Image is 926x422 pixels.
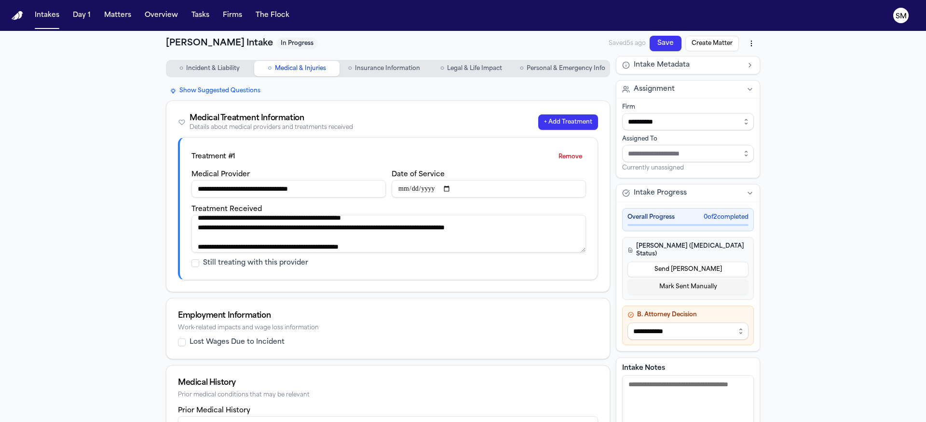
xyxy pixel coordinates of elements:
[616,81,760,98] button: Assignment
[622,145,754,162] input: Assign to staff member
[12,11,23,20] a: Home
[634,188,687,198] span: Intake Progress
[392,180,586,197] input: Date of service
[141,7,182,24] button: Overview
[12,11,23,20] img: Finch Logo
[341,61,427,76] button: Go to Insurance Information
[634,60,690,70] span: Intake Metadata
[178,310,598,322] div: Employment Information
[634,84,675,94] span: Assignment
[392,171,445,178] label: Date of Service
[190,338,285,347] label: Lost Wages Due to Incident
[178,324,598,332] div: Work-related impacts and wage loss information
[179,64,183,73] span: ○
[704,213,749,221] span: 0 of 2 completed
[203,258,308,268] label: Still treating with this provider
[447,65,502,72] span: Legal & Life Impact
[254,61,340,76] button: Go to Medical & Injuries
[186,65,240,72] span: Incident & Liability
[268,64,272,73] span: ○
[527,65,605,72] span: Personal & Emergency Info
[191,206,262,213] label: Treatment Received
[252,7,293,24] button: The Flock
[69,7,95,24] button: Day 1
[188,7,213,24] button: Tasks
[191,152,235,162] div: Treatment # 1
[622,103,754,111] div: Firm
[190,113,353,124] div: Medical Treatment Information
[622,113,754,130] input: Select firm
[166,37,273,50] h1: [PERSON_NAME] Intake
[555,149,586,165] button: Remove
[178,392,598,399] div: Prior medical conditions that may be relevant
[348,64,352,73] span: ○
[277,38,317,49] span: In Progress
[429,61,514,76] button: Go to Legal & Life Impact
[275,65,326,72] span: Medical & Injuries
[627,311,749,319] h4: B. Attorney Decision
[190,124,353,131] div: Details about medical providers and treatments received
[440,64,444,73] span: ○
[100,7,135,24] button: Matters
[627,279,749,295] button: Mark Sent Manually
[622,364,754,373] label: Intake Notes
[178,407,250,414] label: Prior Medical History
[355,65,420,72] span: Insurance Information
[622,135,754,143] div: Assigned To
[627,213,675,221] span: Overall Progress
[616,56,760,74] button: Intake Metadata
[627,262,749,277] button: Send [PERSON_NAME]
[191,215,586,253] textarea: Treatment received
[167,61,252,76] button: Go to Incident & Liability
[650,36,681,51] button: Save
[31,7,63,24] button: Intakes
[219,7,246,24] button: Firms
[191,180,386,197] input: Medical provider
[616,184,760,202] button: Intake Progress
[516,61,609,76] button: Go to Personal & Emergency Info
[520,64,524,73] span: ○
[685,36,739,51] button: Create Matter
[609,40,646,47] span: Saved 5s ago
[191,171,250,178] label: Medical Provider
[538,114,598,130] button: + Add Treatment
[622,164,684,172] span: Currently unassigned
[743,35,760,52] button: More actions
[178,377,598,389] div: Medical History
[166,85,264,97] button: Show Suggested Questions
[627,242,749,258] h4: [PERSON_NAME] ([MEDICAL_DATA] Status)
